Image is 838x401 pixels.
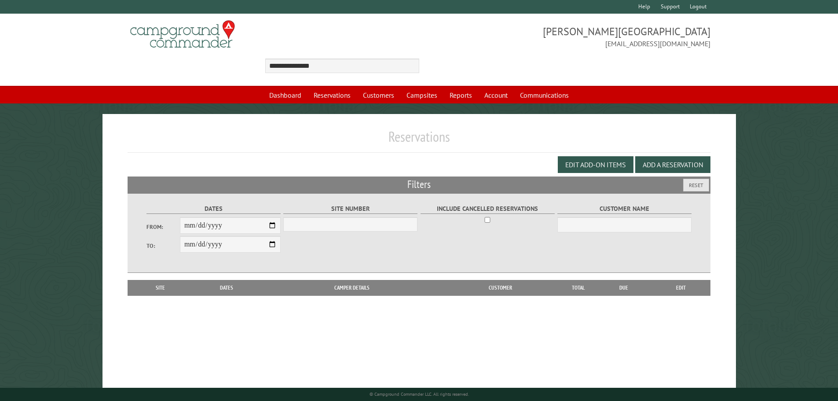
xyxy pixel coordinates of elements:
a: Dashboard [264,87,307,103]
h2: Filters [128,177,711,193]
label: To: [146,242,180,250]
th: Dates [189,280,264,296]
h1: Reservations [128,128,711,152]
th: Due [596,280,651,296]
a: Reports [444,87,477,103]
button: Add a Reservation [635,156,710,173]
small: © Campground Commander LLC. All rights reserved. [370,391,469,397]
a: Account [479,87,513,103]
th: Total [561,280,596,296]
button: Edit Add-on Items [558,156,633,173]
th: Site [132,280,189,296]
img: Campground Commander [128,17,238,52]
a: Campsites [401,87,443,103]
span: [PERSON_NAME][GEOGRAPHIC_DATA] [EMAIL_ADDRESS][DOMAIN_NAME] [419,24,711,49]
th: Edit [651,280,711,296]
button: Reset [683,179,709,191]
th: Customer [439,280,561,296]
label: Include Cancelled Reservations [421,204,555,214]
label: Dates [146,204,281,214]
a: Customers [358,87,399,103]
label: Customer Name [557,204,692,214]
a: Reservations [308,87,356,103]
label: Site Number [283,204,417,214]
a: Communications [515,87,574,103]
label: From: [146,223,180,231]
th: Camper Details [264,280,439,296]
